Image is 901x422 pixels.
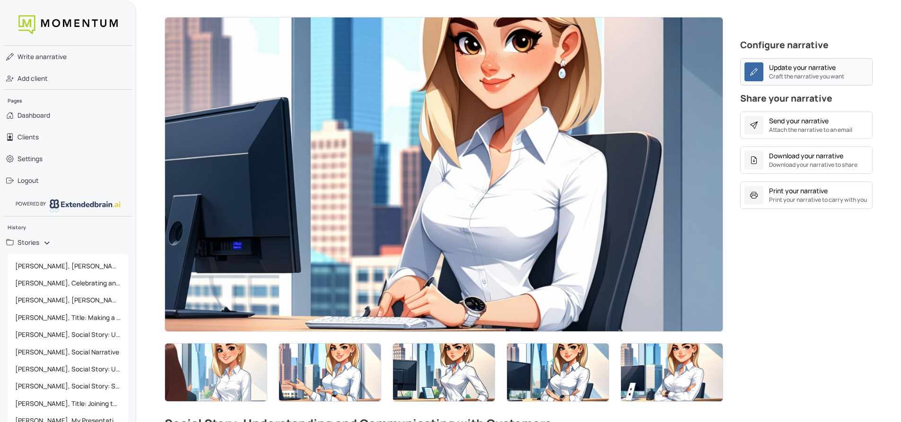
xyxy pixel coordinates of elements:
span: [PERSON_NAME], Celebrating and Refocusing as a Team [11,275,124,292]
small: Print your narrative to carry with you [769,196,867,204]
a: [PERSON_NAME], [PERSON_NAME]'s Potty Adventure [8,258,128,275]
span: Write a [17,52,39,61]
span: Dashboard [17,111,50,120]
a: [PERSON_NAME], Social Narrative [8,344,128,361]
a: [PERSON_NAME], Social Story: Staying Calm and Assured in New Situations [8,378,128,395]
span: Logout [17,176,39,185]
span: Settings [17,154,43,164]
button: Download your narrativeDownload your narrative to share [740,146,873,174]
div: Send your narrative [769,116,829,126]
a: [PERSON_NAME], [PERSON_NAME]'s Plan to Make a Good Impression on Katy [8,292,128,309]
img: Thumbnail [621,344,723,401]
span: [PERSON_NAME], [PERSON_NAME]'s Plan to Make a Good Impression on Katy [11,292,124,309]
a: [PERSON_NAME], Social Story: Understanding and Communicating with Customers [8,326,128,343]
img: Thumbnail [165,17,723,331]
span: [PERSON_NAME], Social Story: Understanding and Solving Service Disruptions [11,361,124,378]
button: Send your narrativeAttach the narrative to an email [740,112,873,139]
h4: Configure narrative [740,40,873,54]
span: [PERSON_NAME], Social Story: Understanding and Communicating with Customers [11,326,124,343]
div: Print your narrative [769,186,828,196]
span: [PERSON_NAME], [PERSON_NAME]'s Potty Adventure [11,258,124,275]
small: Attach the narrative to an email [769,126,852,134]
span: [PERSON_NAME], Social Narrative [11,344,124,361]
span: [PERSON_NAME], Title: Joining the Block Builders [11,395,124,412]
h4: Share your narrative [740,93,873,108]
button: Print your narrativePrint your narrative to carry with you [740,181,873,209]
a: [PERSON_NAME], Social Story: Understanding and Solving Service Disruptions [8,361,128,378]
a: [PERSON_NAME], Title: Joining the Block Builders [8,395,128,412]
a: [PERSON_NAME], Celebrating and Refocusing as a Team [8,275,128,292]
small: Craft the narrative you want [769,72,844,81]
img: Thumbnail [279,344,381,401]
span: Add client [17,74,48,83]
span: narrative [17,52,67,61]
button: Update your narrativeCraft the narrative you want [740,58,873,86]
span: Clients [17,132,39,142]
div: Download your narrative [769,151,843,161]
span: [PERSON_NAME], Social Story: Staying Calm and Assured in New Situations [11,378,124,395]
img: logo [50,199,121,212]
img: Thumbnail [165,344,267,401]
a: [PERSON_NAME], Title: Making a Good Impression on Katy [8,309,128,326]
img: Thumbnail [507,344,609,401]
span: [PERSON_NAME], Title: Making a Good Impression on Katy [11,309,124,326]
img: Thumbnail [393,344,495,401]
small: Download your narrative to share [769,161,857,169]
span: Stories [17,238,39,247]
img: logo [18,15,118,34]
div: Update your narrative [769,62,836,72]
